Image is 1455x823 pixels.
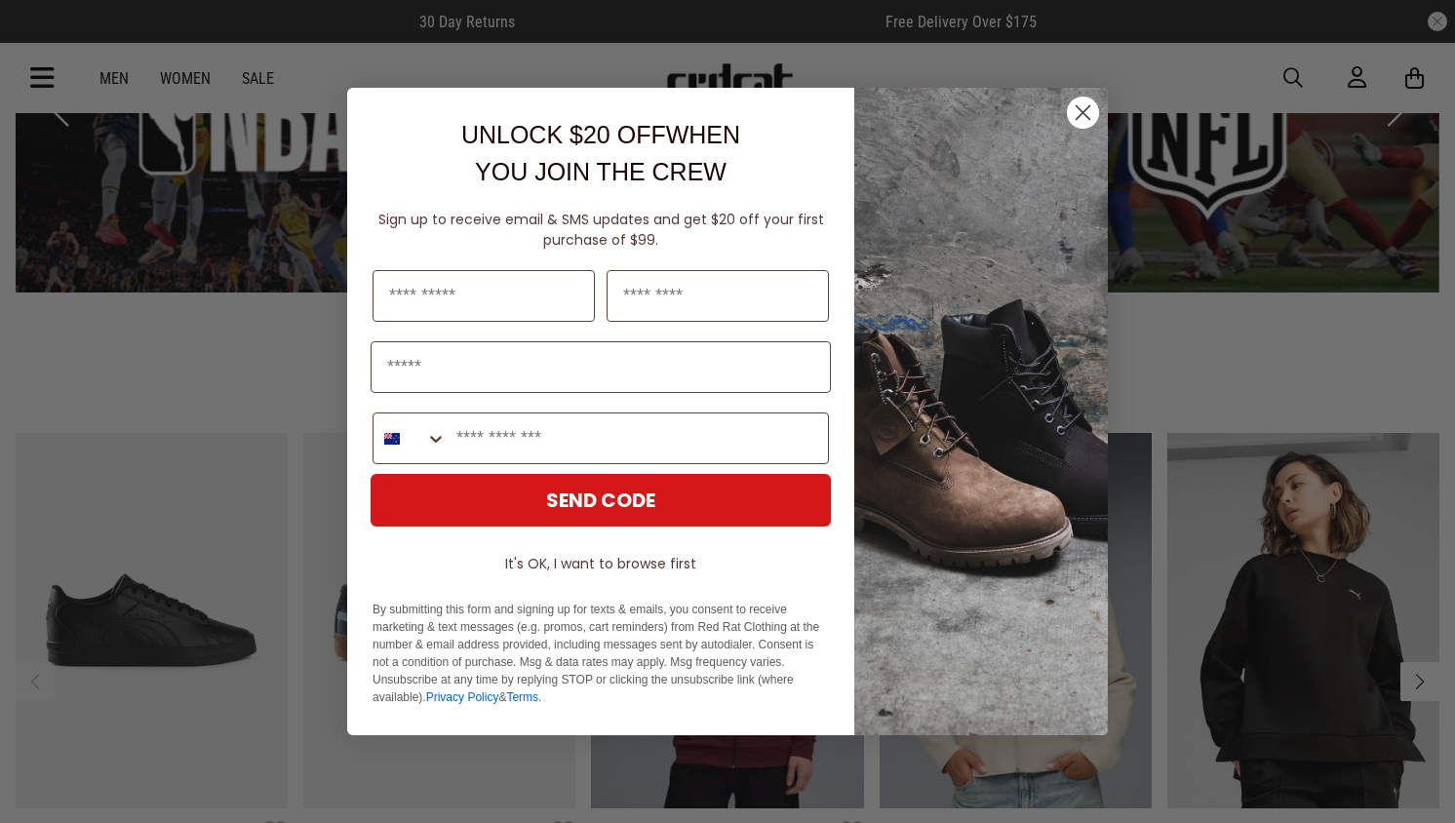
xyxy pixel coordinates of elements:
button: Open LiveChat chat widget [16,8,74,66]
button: SEND CODE [371,474,831,527]
button: It's OK, I want to browse first [371,546,831,581]
span: YOU JOIN THE CREW [475,158,727,185]
a: Terms [506,690,538,704]
span: Sign up to receive email & SMS updates and get $20 off your first purchase of $99. [378,210,824,250]
img: f7662613-148e-4c88-9575-6c6b5b55a647.jpeg [854,88,1108,735]
button: Close dialog [1066,96,1100,130]
a: Privacy Policy [426,690,499,704]
span: WHEN [666,121,740,148]
input: First Name [373,270,595,322]
input: Email [371,341,831,393]
img: New Zealand [384,431,400,447]
p: By submitting this form and signing up for texts & emails, you consent to receive marketing & tex... [373,601,829,706]
span: UNLOCK $20 OFF [461,121,666,148]
button: Search Countries [374,413,447,463]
